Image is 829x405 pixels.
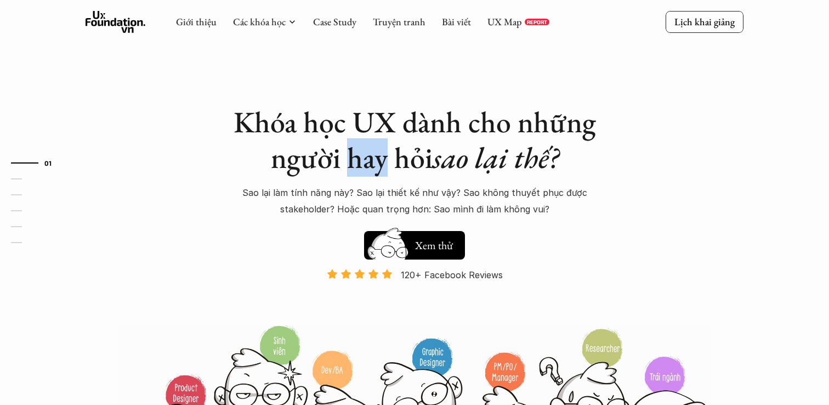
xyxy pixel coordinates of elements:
[176,15,217,28] a: Giới thiệu
[666,11,743,32] a: Lịch khai giảng
[223,104,606,176] h1: Khóa học UX dành cho những người hay hỏi
[433,138,559,177] em: sao lại thế?
[233,15,286,28] a: Các khóa học
[373,15,425,28] a: Truyện tranh
[674,15,735,28] p: Lịch khai giảng
[44,159,52,166] strong: 01
[11,156,63,170] a: 01
[317,268,512,324] a: 120+ Facebook Reviews
[442,15,471,28] a: Bài viết
[413,238,454,253] h5: Xem thử
[364,226,465,260] a: Xem thử
[527,19,547,25] p: REPORT
[313,15,356,28] a: Case Study
[487,15,522,28] a: UX Map
[223,184,606,218] p: Sao lại làm tính năng này? Sao lại thiết kế như vậy? Sao không thuyết phục được stakeholder? Hoặc...
[401,267,503,283] p: 120+ Facebook Reviews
